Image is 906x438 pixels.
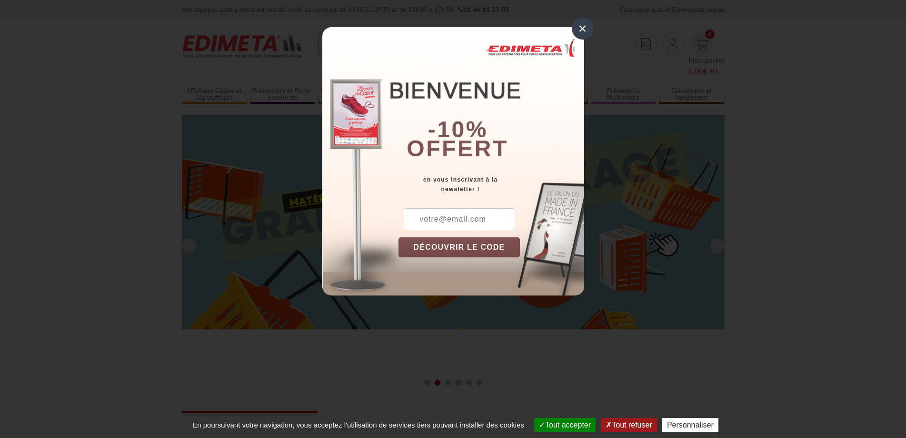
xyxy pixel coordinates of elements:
[534,418,596,432] button: Tout accepter
[404,208,515,230] input: votre@email.com
[601,418,657,432] button: Tout refuser
[572,18,594,40] div: ×
[188,421,529,429] span: En poursuivant votre navigation, vous acceptez l'utilisation de services tiers pouvant installer ...
[428,117,488,142] b: -10%
[398,175,584,194] div: en vous inscrivant à la newsletter !
[398,237,520,257] button: DÉCOUVRIR LE CODE
[662,418,718,432] button: Personnaliser (fenêtre modale)
[407,136,508,161] font: offert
